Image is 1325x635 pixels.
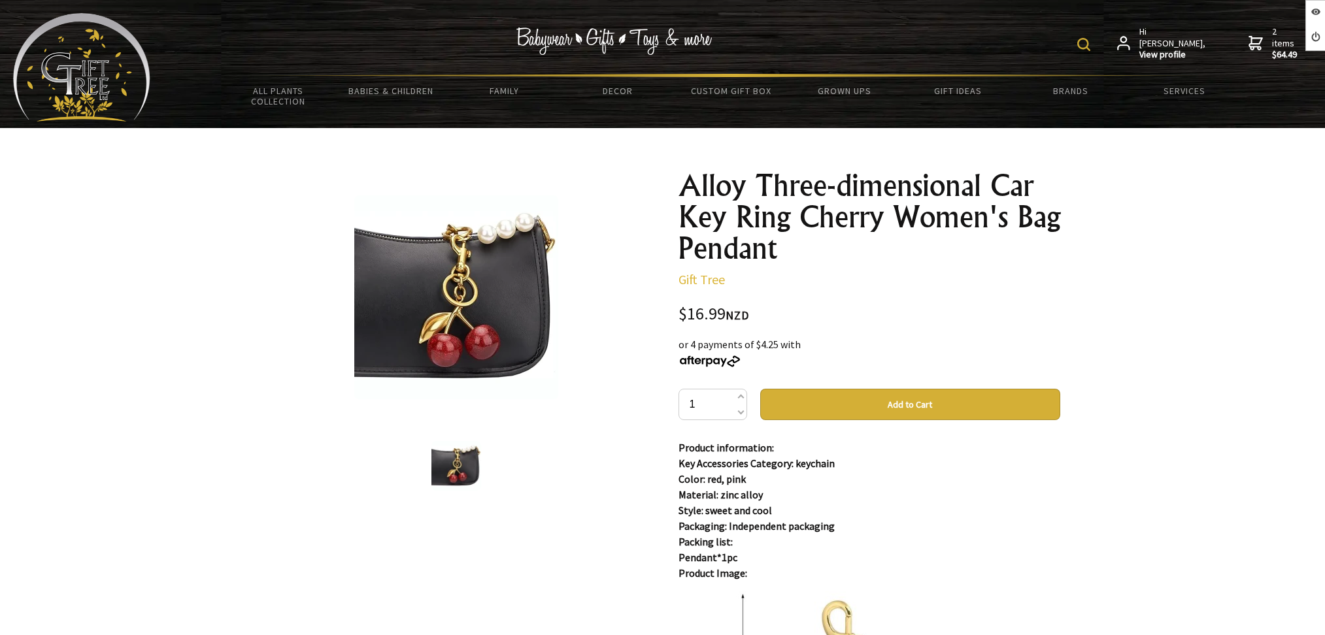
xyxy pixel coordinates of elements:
[679,306,1060,323] div: $16.99
[561,77,674,105] a: Decor
[726,308,749,323] span: NZD
[1077,38,1090,51] img: product search
[679,336,1060,368] div: or 4 payments of $4.25 with
[516,27,712,55] img: Babywear - Gifts - Toys & more
[1139,49,1207,61] strong: View profile
[1272,49,1298,61] strong: $64.49
[675,77,788,105] a: Custom Gift Box
[448,77,561,105] a: Family
[760,389,1060,420] button: Add to Cart
[679,170,1060,264] h1: Alloy Three-dimensional Car Key Ring Cherry Women's Bag Pendant
[1272,25,1298,61] span: 2 items
[354,195,558,399] img: Alloy Three-dimensional Car Key Ring Cherry Women's Bag Pendant
[1015,77,1128,105] a: Brands
[335,77,448,105] a: Babies & Children
[679,271,725,287] a: Gift Tree
[13,13,150,122] img: Babyware - Gifts - Toys and more...
[1139,26,1207,61] span: Hi [PERSON_NAME],
[679,441,774,454] strong: Product information:
[222,77,335,115] a: All Plants Collection
[901,77,1014,105] a: Gift Ideas
[1128,77,1241,105] a: Services
[679,355,741,367] img: Afterpay
[431,441,481,491] img: Alloy Three-dimensional Car Key Ring Cherry Women's Bag Pendant
[1249,26,1298,61] a: 2 items$64.49
[1117,26,1207,61] a: Hi [PERSON_NAME],View profile
[788,77,901,105] a: Grown Ups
